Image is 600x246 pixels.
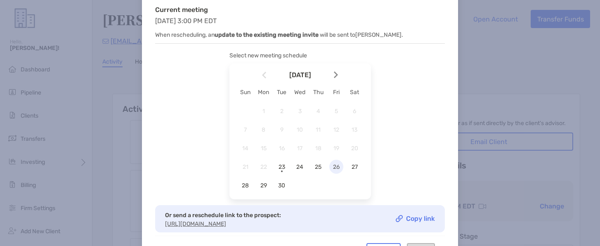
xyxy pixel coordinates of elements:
[347,145,361,152] span: 20
[275,145,289,152] span: 16
[275,163,289,170] span: 23
[257,145,271,152] span: 15
[273,89,291,96] div: Tue
[329,126,343,133] span: 12
[155,6,445,14] h4: Current meeting
[293,145,307,152] span: 17
[275,126,289,133] span: 9
[268,71,332,78] span: [DATE]
[257,163,271,170] span: 22
[293,126,307,133] span: 10
[329,145,343,152] span: 19
[257,182,271,189] span: 29
[262,71,266,78] img: Arrow icon
[327,89,345,96] div: Fri
[311,145,325,152] span: 18
[345,89,364,96] div: Sat
[275,108,289,115] span: 2
[334,71,338,78] img: Arrow icon
[239,145,253,152] span: 14
[236,89,255,96] div: Sun
[396,215,403,222] img: Copy link icon
[255,89,273,96] div: Mon
[329,108,343,115] span: 5
[291,89,309,96] div: Wed
[215,31,319,38] b: update to the existing meeting invite
[347,126,361,133] span: 13
[155,30,445,40] p: When rescheduling, an will be sent to [PERSON_NAME] .
[257,108,271,115] span: 1
[396,215,435,222] a: Copy link
[347,163,361,170] span: 27
[311,108,325,115] span: 4
[311,126,325,133] span: 11
[155,6,445,44] div: [DATE] 3:00 PM EDT
[275,182,289,189] span: 30
[293,163,307,170] span: 24
[347,108,361,115] span: 6
[165,210,281,220] p: Or send a reschedule link to the prospect:
[239,182,253,189] span: 28
[239,163,253,170] span: 21
[293,108,307,115] span: 3
[329,163,343,170] span: 26
[229,52,307,59] span: Select new meeting schedule
[311,163,325,170] span: 25
[309,89,327,96] div: Thu
[257,126,271,133] span: 8
[239,126,253,133] span: 7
